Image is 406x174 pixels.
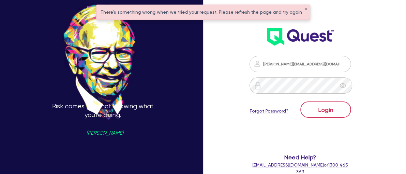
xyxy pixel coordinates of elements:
[253,60,261,68] img: icon-password
[267,28,334,46] img: wH2k97JdezQIQAAAABJRU5ErkJggg==
[249,108,288,114] a: Forgot Password?
[254,82,262,89] img: icon-password
[249,56,351,72] input: Email address
[252,162,324,167] a: [EMAIL_ADDRESS][DOMAIN_NAME]
[300,101,351,118] button: Login
[249,153,351,162] span: Need Help?
[339,82,346,89] span: eye
[83,131,123,136] span: - [PERSON_NAME]
[97,5,310,20] div: There's something wrong when we tried your request. Please refresh the page and try again
[305,7,307,11] button: ✕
